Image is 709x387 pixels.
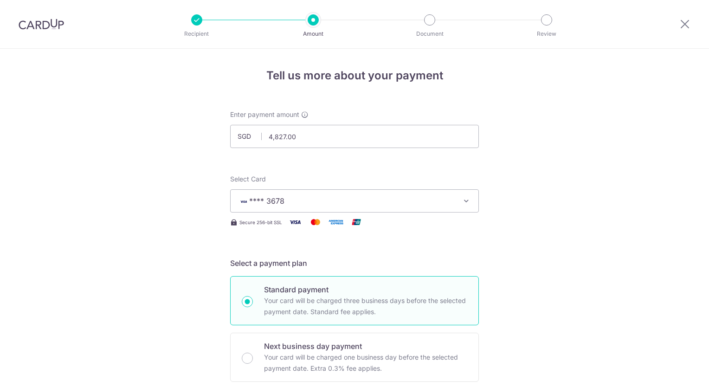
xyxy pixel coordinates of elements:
[279,29,348,39] p: Amount
[230,175,266,183] span: translation missing: en.payables.payment_networks.credit_card.summary.labels.select_card
[264,295,467,317] p: Your card will be charged three business days before the selected payment date. Standard fee appl...
[650,359,700,382] iframe: Opens a widget where you can find more information
[512,29,581,39] p: Review
[230,67,479,84] h4: Tell us more about your payment
[230,110,299,119] span: Enter payment amount
[347,216,366,228] img: Union Pay
[162,29,231,39] p: Recipient
[264,284,467,295] p: Standard payment
[238,132,262,141] span: SGD
[327,216,345,228] img: American Express
[395,29,464,39] p: Document
[19,19,64,30] img: CardUp
[264,352,467,374] p: Your card will be charged one business day before the selected payment date. Extra 0.3% fee applies.
[230,125,479,148] input: 0.00
[239,219,282,226] span: Secure 256-bit SSL
[264,341,467,352] p: Next business day payment
[230,258,479,269] h5: Select a payment plan
[306,216,325,228] img: Mastercard
[238,198,249,205] img: VISA
[286,216,304,228] img: Visa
